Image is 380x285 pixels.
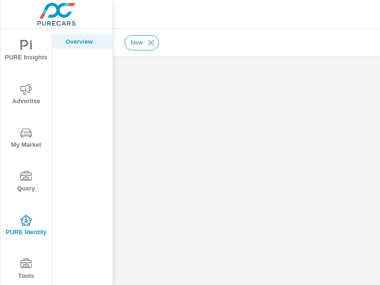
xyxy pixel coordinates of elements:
[3,171,49,194] span: Query
[124,35,159,50] div: New
[3,258,49,282] span: Tools
[52,34,113,48] div: Overview
[66,37,105,46] p: Overview
[3,84,49,107] span: Advertise
[125,39,149,46] span: New
[3,40,49,63] span: PURE Insights
[3,127,49,151] span: My Market
[3,215,49,238] span: PURE Identity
